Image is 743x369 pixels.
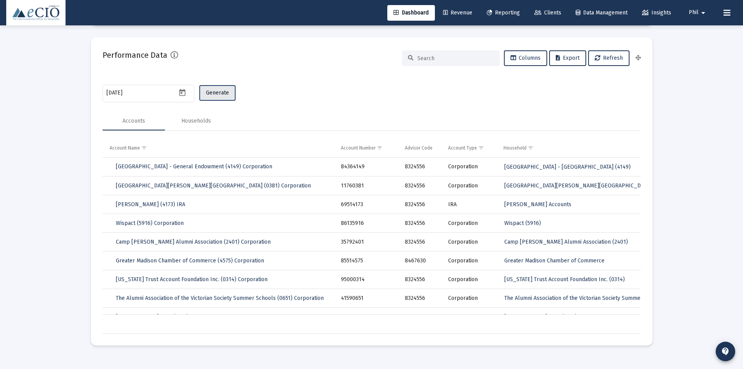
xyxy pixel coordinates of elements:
span: Revenue [443,9,472,16]
a: Wispact (5916) [504,217,542,229]
a: Dashboard [387,5,435,21]
td: 41590651 [335,289,399,308]
a: Camp [PERSON_NAME] Alumni Association (2401) [504,236,629,248]
td: Column Account Number [335,139,399,157]
span: Wispact (5916) Corporation [116,220,184,226]
a: [PERSON_NAME] TTEE (5752) [504,311,578,323]
a: [GEOGRAPHIC_DATA] - General Endowment (4149) Corporation [110,159,278,175]
a: Greater Madison Chamber of Commerce [504,255,605,266]
td: 85514575 [335,251,399,270]
td: Corporation [443,251,498,270]
div: Accounts [122,117,145,125]
td: 8324556 [399,233,443,251]
span: Show filter options for column 'Account Type' [478,145,484,151]
a: [PERSON_NAME] (4173) IRA [110,197,192,212]
a: Reporting [481,5,526,21]
td: 84364149 [335,158,399,176]
mat-icon: contact_support [721,347,730,356]
td: 8324556 [399,195,443,214]
td: Column Account Name [103,139,335,157]
td: Corporation [443,289,498,308]
a: [PERSON_NAME] Accounts [504,199,572,210]
a: [US_STATE] Trust Account Foundation Inc. (0314) [504,274,626,285]
td: Corporation [443,270,498,289]
td: 8324556 [399,158,443,176]
span: [PERSON_NAME] (4173) IRA [116,201,185,208]
button: Columns [504,50,547,66]
td: Trust [443,308,498,326]
span: Camp [PERSON_NAME] Alumni Association (2401) Corporation [116,239,271,245]
a: Wispact (5916) Corporation [110,216,190,231]
span: The Alumni Association of the Victorian Society Summer Schools (0651) Corporation [116,295,324,301]
div: Account Number [341,145,376,151]
span: [US_STATE] Trust Account Foundation Inc. (0314) Corporation [116,276,268,283]
span: Export [556,55,580,61]
span: The Alumni Association of the Victorian Society Summer Schools (0651) [504,295,681,301]
td: 8324556 [399,270,443,289]
span: Show filter options for column 'Account Number' [377,145,383,151]
span: Columns [511,55,541,61]
a: Insights [636,5,677,21]
span: Dashboard [394,9,429,16]
span: Camp [PERSON_NAME] Alumni Association (2401) [504,239,628,245]
a: Revenue [437,5,479,21]
td: Corporation [443,158,498,176]
button: Refresh [588,50,630,66]
span: Insights [642,9,671,16]
a: The Alumni Association of the Victorian Society Summer Schools (0651) Corporation [110,291,330,306]
span: [PERSON_NAME] Accounts [504,201,571,208]
td: Column Advisor Code [399,139,443,157]
a: [GEOGRAPHIC_DATA][PERSON_NAME][GEOGRAPHIC_DATA] (0381) Corporation [110,178,317,194]
input: Search [417,55,494,62]
td: 8324556 [399,289,443,308]
div: Household [504,145,527,151]
mat-icon: arrow_drop_down [699,5,708,21]
a: Clients [528,5,567,21]
span: Wispact (5916) [504,220,541,226]
span: [GEOGRAPHIC_DATA][PERSON_NAME][GEOGRAPHIC_DATA] (0381) Corporation [116,182,311,189]
span: Phil [689,9,699,16]
span: Greater Madison Chamber of Commerce [504,257,605,264]
span: Reporting [487,9,520,16]
a: Data Management [569,5,634,21]
td: IRA [443,195,498,214]
span: Clients [534,9,561,16]
td: 8324556 [399,214,443,233]
div: Data grid [103,139,641,334]
td: 95000314 [335,270,399,289]
span: Show filter options for column 'Household' [528,145,534,151]
td: 8467630 [399,308,443,326]
span: [US_STATE] Trust Account Foundation Inc. (0314) [504,276,625,283]
div: Account Name [110,145,140,151]
a: [GEOGRAPHIC_DATA] - [GEOGRAPHIC_DATA] (4149) [504,161,631,173]
td: 69514173 [335,195,399,214]
div: Advisor Code [405,145,433,151]
td: Corporation [443,214,498,233]
button: Export [549,50,586,66]
span: [GEOGRAPHIC_DATA][PERSON_NAME][GEOGRAPHIC_DATA] [504,182,651,189]
a: Camp [PERSON_NAME] Alumni Association (2401) Corporation [110,234,277,250]
h2: Performance Data [103,49,167,61]
td: 8324556 [399,176,443,195]
td: 91895752 [335,308,399,326]
span: Greater Madison Chamber of Commerce (4575) Corporation [116,257,264,264]
div: Households [181,117,211,125]
a: Greater Madison Chamber of Commerce (4575) Corporation [110,253,270,269]
td: Column Household [498,139,688,157]
span: [GEOGRAPHIC_DATA] - General Endowment (4149) Corporation [116,163,272,170]
span: Data Management [576,9,628,16]
span: [GEOGRAPHIC_DATA] - [GEOGRAPHIC_DATA] (4149) [504,164,631,170]
span: Show filter options for column 'Account Name' [141,145,147,151]
a: [US_STATE] Trust Account Foundation Inc. (0314) Corporation [110,272,274,287]
td: 86135916 [335,214,399,233]
td: Column Account Type [443,139,498,157]
button: Generate [199,85,236,101]
td: 8467630 [399,251,443,270]
a: [GEOGRAPHIC_DATA][PERSON_NAME][GEOGRAPHIC_DATA] [504,180,652,191]
a: The Alumni Association of the Victorian Society Summer Schools (0651) [504,292,682,304]
td: Corporation [443,233,498,251]
div: Account Type [448,145,477,151]
td: Corporation [443,176,498,195]
td: 11760381 [335,176,399,195]
input: Select a Date [106,90,177,96]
